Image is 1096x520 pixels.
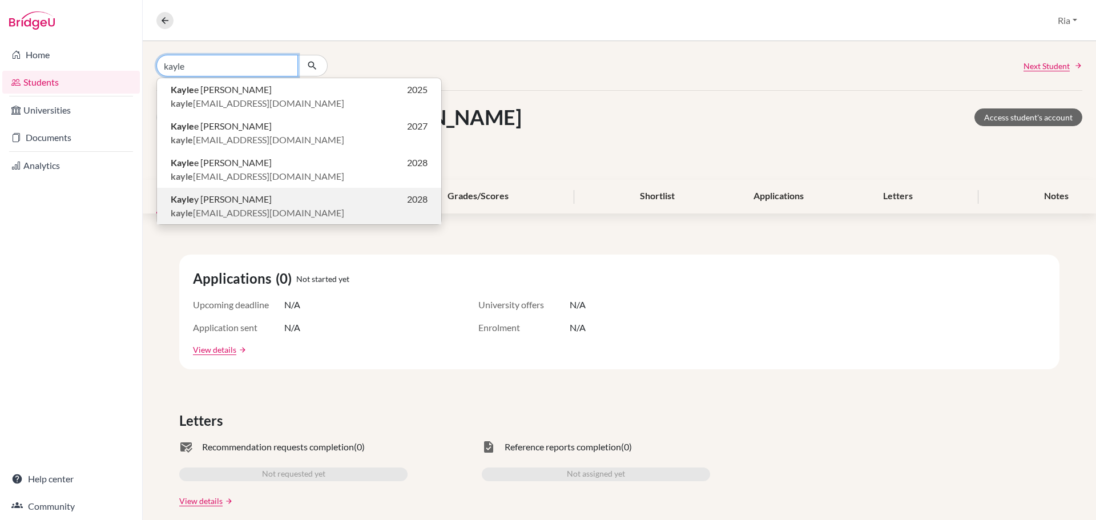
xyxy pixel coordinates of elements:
button: Kayley [PERSON_NAME]2028kayle[EMAIL_ADDRESS][DOMAIN_NAME] [157,188,441,224]
span: Upcoming deadline [193,298,284,312]
span: (0) [354,440,365,454]
b: kayle [171,134,193,145]
input: Find student by name... [156,55,298,76]
span: Not requested yet [262,467,325,481]
b: Kayle [171,120,194,131]
div: Grades/Scores [434,180,522,213]
span: Recommendation requests completion [202,440,354,454]
span: N/A [570,298,586,312]
a: Next Student [1024,60,1082,72]
span: y [PERSON_NAME] [171,192,272,206]
span: [EMAIL_ADDRESS][DOMAIN_NAME] [171,96,344,110]
div: Letters [869,180,926,213]
span: Application sent [193,321,284,334]
span: Reference reports completion [505,440,621,454]
a: Documents [2,126,140,149]
span: mark_email_read [179,440,193,454]
span: (0) [621,440,632,454]
div: Notes [1030,180,1082,213]
span: Letters [179,410,227,431]
span: 2028 [407,192,428,206]
a: arrow_forward [223,497,233,505]
button: Kaylee [PERSON_NAME]2025kayle[EMAIL_ADDRESS][DOMAIN_NAME] [157,78,441,115]
a: Students [2,71,140,94]
span: Not assigned yet [567,467,625,481]
b: Kayle [171,157,194,168]
a: View details [179,495,223,507]
span: [EMAIL_ADDRESS][DOMAIN_NAME] [171,170,344,183]
span: Applications [193,268,276,289]
a: Analytics [2,154,140,177]
a: Access student's account [974,108,1082,126]
b: kayle [171,207,193,218]
span: 2028 [407,156,428,170]
span: e [PERSON_NAME] [171,119,272,133]
a: Help center [2,467,140,490]
span: [EMAIL_ADDRESS][DOMAIN_NAME] [171,206,344,220]
span: e [PERSON_NAME] [171,156,272,170]
span: Next Student [1024,60,1070,72]
span: 2025 [407,83,428,96]
span: N/A [284,321,300,334]
span: e [PERSON_NAME] [171,83,272,96]
div: Shortlist [626,180,688,213]
a: arrow_forward [236,346,247,354]
button: Ria [1053,10,1082,31]
img: Bridge-U [9,11,55,30]
span: Enrolment [478,321,570,334]
a: Universities [2,99,140,122]
span: [EMAIL_ADDRESS][DOMAIN_NAME] [171,133,344,147]
span: University offers [478,298,570,312]
span: 2027 [407,119,428,133]
span: task [482,440,495,454]
span: Not started yet [296,273,349,285]
span: N/A [284,298,300,312]
span: N/A [570,321,586,334]
button: Kaylee [PERSON_NAME]2028kayle[EMAIL_ADDRESS][DOMAIN_NAME] [157,151,441,188]
a: Home [2,43,140,66]
a: Community [2,495,140,518]
a: View details [193,344,236,356]
b: Kayle [171,84,194,95]
b: Kayle [171,194,194,204]
b: kayle [171,171,193,182]
span: (0) [276,268,296,289]
button: Kaylee [PERSON_NAME]2027kayle[EMAIL_ADDRESS][DOMAIN_NAME] [157,115,441,151]
b: kayle [171,98,193,108]
div: Applications [740,180,817,213]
